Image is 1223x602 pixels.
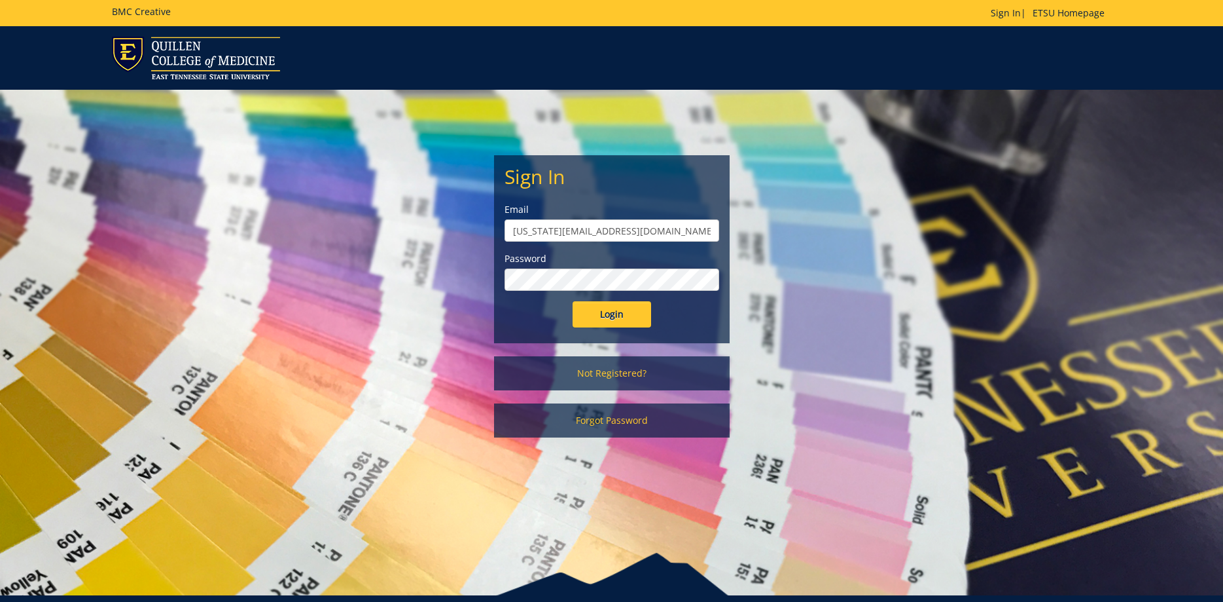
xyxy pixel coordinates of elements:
a: Not Registered? [494,356,730,390]
h5: BMC Creative [112,7,171,16]
label: Password [505,252,719,265]
a: ETSU Homepage [1026,7,1111,19]
a: Sign In [991,7,1021,19]
img: ETSU logo [112,37,280,79]
p: | [991,7,1111,20]
h2: Sign In [505,166,719,187]
input: Login [573,301,651,328]
label: Email [505,203,719,216]
a: Forgot Password [494,404,730,438]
